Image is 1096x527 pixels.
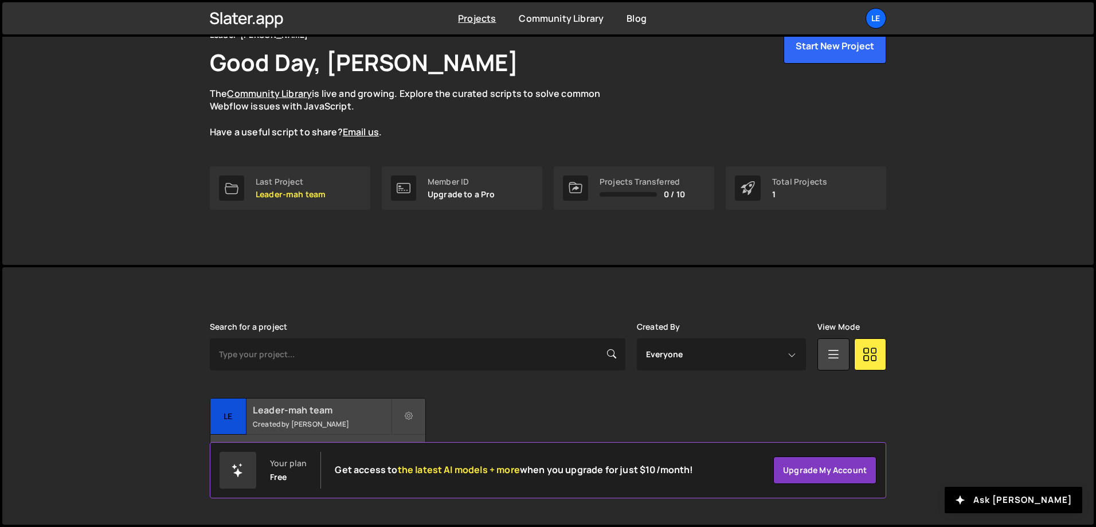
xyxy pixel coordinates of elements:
a: Community Library [519,12,604,25]
a: Community Library [227,87,312,100]
button: Ask [PERSON_NAME] [945,487,1082,513]
div: Total Projects [772,177,827,186]
p: The is live and growing. Explore the curated scripts to solve common Webflow issues with JavaScri... [210,87,623,139]
label: Search for a project [210,322,287,331]
label: View Mode [817,322,860,331]
input: Type your project... [210,338,625,370]
div: Free [270,473,287,482]
div: Le [210,399,246,435]
a: Last Project Leader-mah team [210,166,370,210]
div: 45 pages, last updated by [PERSON_NAME] [DATE] [210,435,425,469]
div: Projects Transferred [600,177,685,186]
div: Last Project [256,177,326,186]
div: Member ID [428,177,495,186]
p: 1 [772,190,827,199]
h1: Good Day, [PERSON_NAME] [210,46,518,78]
span: 0 / 10 [664,190,685,199]
small: Created by [PERSON_NAME] [253,419,391,429]
h2: Get access to when you upgrade for just $10/month! [335,464,693,475]
label: Created By [637,322,680,331]
a: Email us [343,126,379,138]
a: Projects [458,12,496,25]
a: Le Leader-mah team Created by [PERSON_NAME] 45 pages, last updated by [PERSON_NAME] [DATE] [210,398,426,470]
a: Upgrade my account [773,456,876,484]
span: the latest AI models + more [398,463,520,476]
div: Your plan [270,459,307,468]
button: Start New Project [784,28,886,64]
h2: Leader-mah team [253,404,391,416]
a: Le [866,8,886,29]
p: Leader-mah team [256,190,326,199]
a: Blog [627,12,647,25]
p: Upgrade to a Pro [428,190,495,199]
